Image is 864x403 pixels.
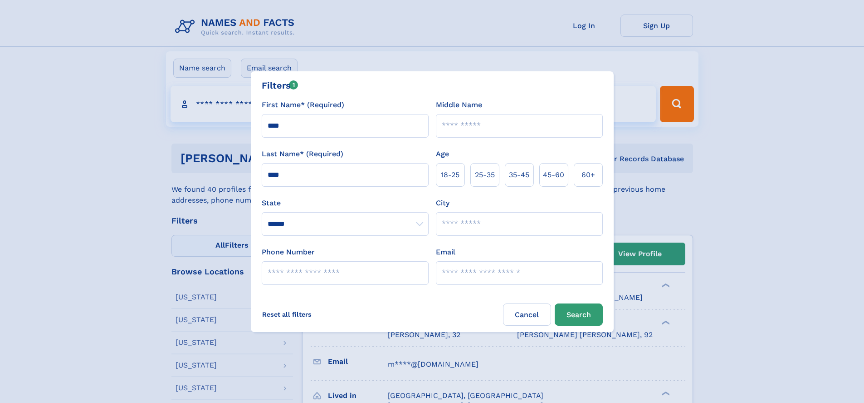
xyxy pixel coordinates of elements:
span: 18‑25 [441,169,459,180]
div: Filters [262,79,298,92]
span: 25‑35 [475,169,495,180]
label: Middle Name [436,100,482,110]
span: 35‑45 [509,169,529,180]
label: First Name* (Required) [262,100,344,110]
label: Cancel [503,303,551,326]
label: Last Name* (Required) [262,149,343,159]
label: Email [436,247,455,258]
button: Search [555,303,603,326]
label: Age [436,149,449,159]
label: State [262,198,429,209]
label: City [436,198,449,209]
label: Reset all filters [256,303,317,325]
span: 45‑60 [543,169,564,180]
label: Phone Number [262,247,315,258]
span: 60+ [581,169,595,180]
